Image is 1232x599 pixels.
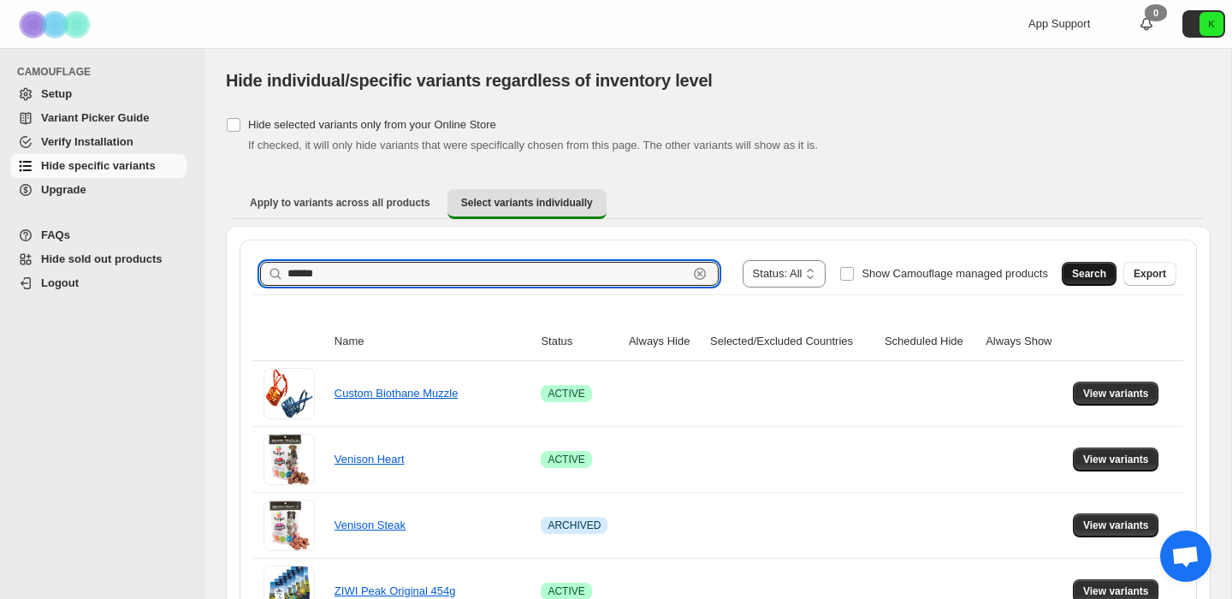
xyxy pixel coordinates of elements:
[1073,513,1159,537] button: View variants
[248,139,818,151] span: If checked, it will only hide variants that were specifically chosen from this page. The other va...
[536,323,624,361] th: Status
[548,453,584,466] span: ACTIVE
[10,271,187,295] a: Logout
[1083,453,1149,466] span: View variants
[548,519,601,532] span: ARCHIVED
[980,323,1068,361] th: Always Show
[548,584,584,598] span: ACTIVE
[1083,584,1149,598] span: View variants
[1208,19,1215,29] text: K
[41,111,149,124] span: Variant Picker Guide
[1073,382,1159,406] button: View variants
[10,130,187,154] a: Verify Installation
[1072,267,1106,281] span: Search
[705,323,880,361] th: Selected/Excluded Countries
[1138,15,1155,33] a: 0
[41,252,163,265] span: Hide sold out products
[1182,10,1225,38] button: Avatar with initials K
[14,1,99,48] img: Camouflage
[1123,262,1176,286] button: Export
[41,135,133,148] span: Verify Installation
[447,189,607,219] button: Select variants individually
[1028,17,1090,30] span: App Support
[1160,531,1211,582] a: Open chat
[1145,4,1167,21] div: 0
[862,267,1048,280] span: Show Camouflage managed products
[335,387,459,400] a: Custom Biothane Muzzle
[10,106,187,130] a: Variant Picker Guide
[41,276,79,289] span: Logout
[10,223,187,247] a: FAQs
[548,387,584,400] span: ACTIVE
[17,65,193,79] span: CAMOUFLAGE
[248,118,496,131] span: Hide selected variants only from your Online Store
[1134,267,1166,281] span: Export
[226,71,713,90] span: Hide individual/specific variants regardless of inventory level
[335,584,456,597] a: ZIWI Peak Original 454g
[10,82,187,106] a: Setup
[624,323,705,361] th: Always Hide
[329,323,536,361] th: Name
[41,228,70,241] span: FAQs
[264,368,315,419] img: Custom Biothane Muzzle
[10,154,187,178] a: Hide specific variants
[1083,387,1149,400] span: View variants
[250,196,430,210] span: Apply to variants across all products
[10,247,187,271] a: Hide sold out products
[335,519,406,531] a: Venison Steak
[1073,448,1159,471] button: View variants
[236,189,444,216] button: Apply to variants across all products
[1083,519,1149,532] span: View variants
[41,87,72,100] span: Setup
[41,159,156,172] span: Hide specific variants
[264,500,315,551] img: Venison Steak
[1199,12,1223,36] span: Avatar with initials K
[461,196,593,210] span: Select variants individually
[264,434,315,485] img: Venison Heart
[10,178,187,202] a: Upgrade
[41,183,86,196] span: Upgrade
[880,323,980,361] th: Scheduled Hide
[335,453,405,466] a: Venison Heart
[691,265,708,282] button: Clear
[1062,262,1116,286] button: Search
